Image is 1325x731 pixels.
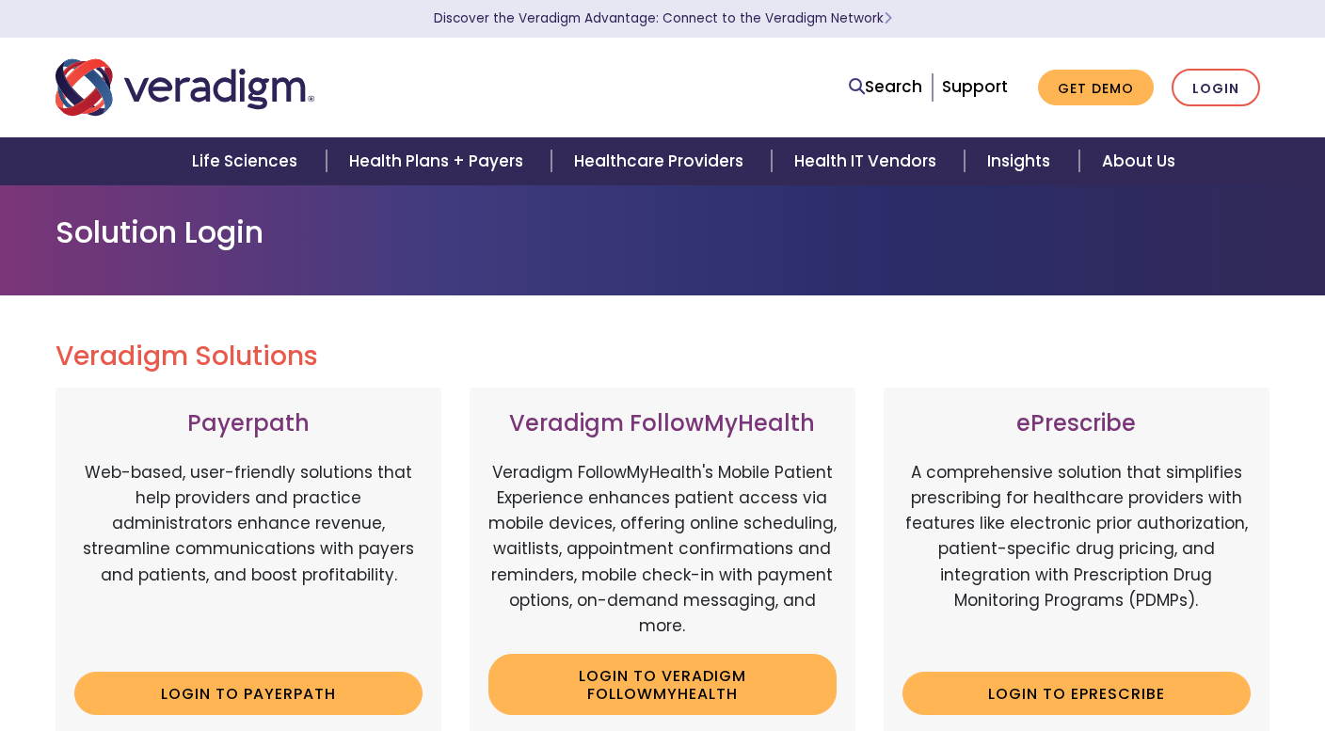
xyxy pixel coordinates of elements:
a: Login to ePrescribe [902,672,1251,715]
a: Login [1172,69,1260,107]
p: A comprehensive solution that simplifies prescribing for healthcare providers with features like ... [902,460,1251,658]
a: Life Sciences [169,137,326,185]
a: Support [942,75,1008,98]
a: Health Plans + Payers [327,137,551,185]
a: Login to Veradigm FollowMyHealth [488,654,837,715]
a: Get Demo [1038,70,1154,106]
a: Discover the Veradigm Advantage: Connect to the Veradigm NetworkLearn More [434,9,892,27]
a: Search [849,74,922,100]
h3: ePrescribe [902,410,1251,437]
h2: Veradigm Solutions [56,341,1269,373]
a: Login to Payerpath [74,672,423,715]
h3: Payerpath [74,410,423,437]
a: Healthcare Providers [551,137,772,185]
a: About Us [1079,137,1198,185]
h3: Veradigm FollowMyHealth [488,410,837,437]
img: Veradigm logo [56,56,314,119]
p: Web-based, user-friendly solutions that help providers and practice administrators enhance revenu... [74,460,423,658]
p: Veradigm FollowMyHealth's Mobile Patient Experience enhances patient access via mobile devices, o... [488,460,837,639]
a: Insights [965,137,1078,185]
h1: Solution Login [56,215,1269,250]
span: Learn More [884,9,892,27]
a: Health IT Vendors [772,137,965,185]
